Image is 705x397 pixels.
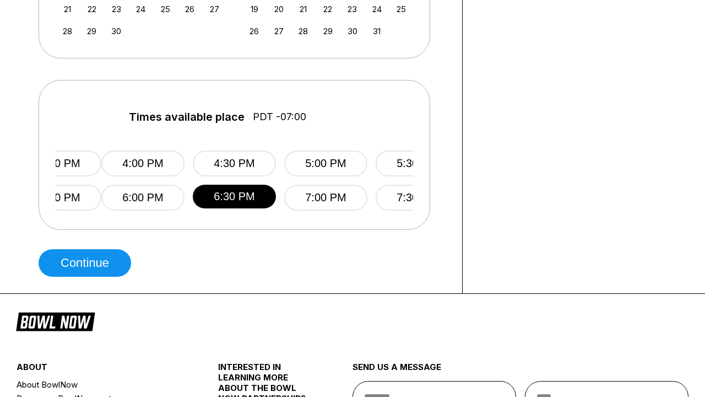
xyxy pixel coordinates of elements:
button: 5:00 PM [284,151,367,176]
div: Choose Thursday, September 25th, 2025 [158,2,173,17]
div: Choose Friday, October 24th, 2025 [370,2,384,17]
button: 1:30 PM [18,151,101,176]
div: Choose Tuesday, October 21st, 2025 [296,2,311,17]
div: Choose Monday, October 20th, 2025 [272,2,286,17]
button: 5:30 PM [376,151,459,176]
button: 3:30 PM [18,185,101,211]
div: Choose Sunday, October 26th, 2025 [247,24,262,39]
div: send us a message [352,362,688,381]
button: 6:00 PM [101,185,185,211]
div: Choose Thursday, October 30th, 2025 [345,24,360,39]
button: 7:00 PM [284,185,367,211]
div: Choose Friday, October 31st, 2025 [370,24,384,39]
div: Choose Monday, September 22nd, 2025 [84,2,99,17]
span: Times available place [129,111,245,123]
div: Choose Monday, September 29th, 2025 [84,24,99,39]
div: Choose Tuesday, October 28th, 2025 [296,24,311,39]
button: Continue [39,249,131,277]
div: Choose Monday, October 27th, 2025 [272,24,286,39]
div: Choose Saturday, September 27th, 2025 [207,2,222,17]
div: Choose Saturday, October 25th, 2025 [394,2,409,17]
div: Choose Wednesday, October 29th, 2025 [321,24,335,39]
div: Choose Friday, September 26th, 2025 [182,2,197,17]
button: 7:30 PM [376,185,459,211]
div: Choose Sunday, September 28th, 2025 [60,24,75,39]
div: Choose Tuesday, September 30th, 2025 [109,24,124,39]
a: About BowlNow [17,378,185,391]
div: about [17,362,185,378]
div: Choose Wednesday, October 22nd, 2025 [321,2,335,17]
span: PDT -07:00 [253,111,306,123]
button: 4:00 PM [101,151,185,176]
div: Choose Sunday, October 19th, 2025 [247,2,262,17]
div: Choose Thursday, October 23rd, 2025 [345,2,360,17]
div: Choose Sunday, September 21st, 2025 [60,2,75,17]
button: 4:30 PM [193,151,276,176]
div: Choose Tuesday, September 23rd, 2025 [109,2,124,17]
button: 6:30 PM [193,185,276,208]
div: Choose Wednesday, September 24th, 2025 [133,2,148,17]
